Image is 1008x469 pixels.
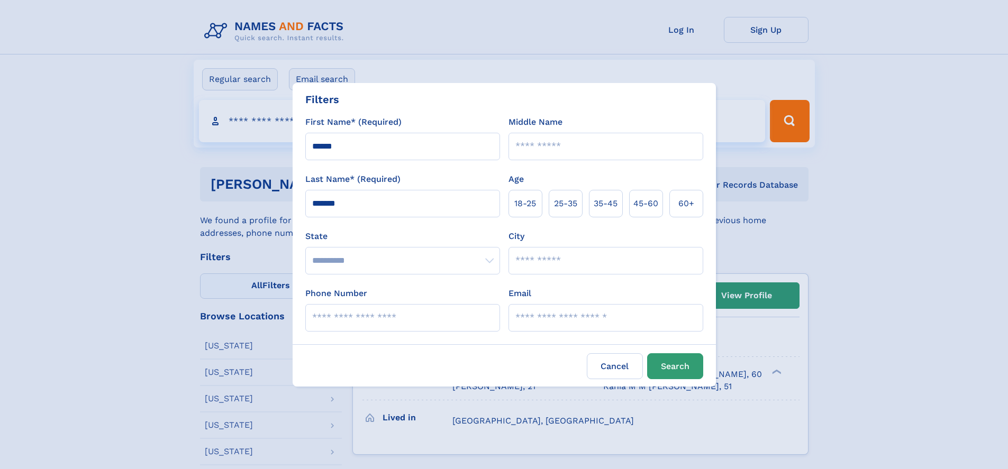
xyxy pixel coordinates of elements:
label: City [508,230,524,243]
label: Email [508,287,531,300]
span: 25‑35 [554,197,577,210]
button: Search [647,353,703,379]
span: 60+ [678,197,694,210]
label: Middle Name [508,116,562,128]
label: Phone Number [305,287,367,300]
span: 45‑60 [633,197,658,210]
span: 35‑45 [594,197,617,210]
span: 18‑25 [514,197,536,210]
div: Filters [305,91,339,107]
label: Cancel [587,353,643,379]
label: Last Name* (Required) [305,173,401,186]
label: State [305,230,500,243]
label: Age [508,173,524,186]
label: First Name* (Required) [305,116,402,128]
